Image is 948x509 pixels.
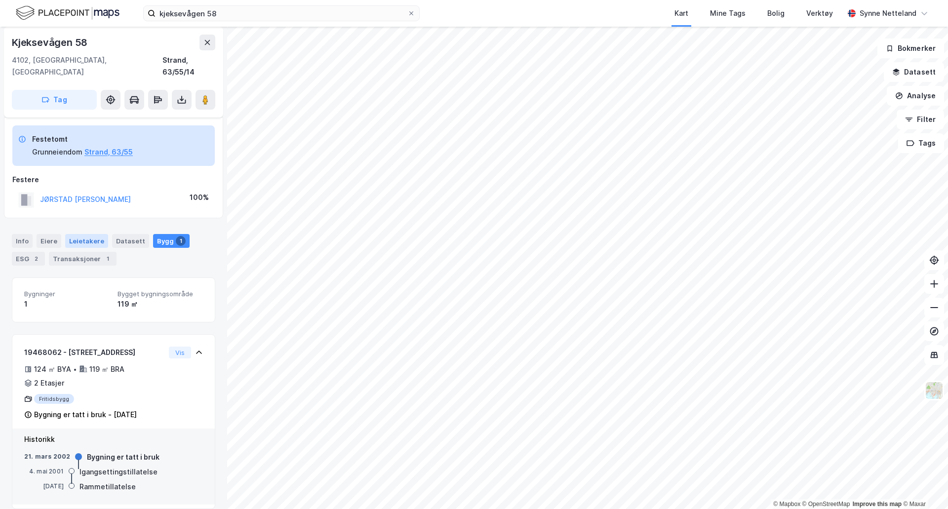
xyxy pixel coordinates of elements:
div: Eiere [37,234,61,248]
a: OpenStreetMap [802,501,850,508]
div: Verktøy [806,7,833,19]
div: Info [12,234,33,248]
img: Z [925,381,944,400]
span: Bygninger [24,290,110,298]
div: Festere [12,174,215,186]
iframe: Chat Widget [899,462,948,509]
button: Filter [897,110,944,129]
button: Analyse [887,86,944,106]
div: Synne Netteland [860,7,916,19]
div: Datasett [112,234,149,248]
div: Festetomt [32,133,133,145]
div: Bolig [767,7,785,19]
button: Tag [12,90,97,110]
div: Leietakere [65,234,108,248]
div: 2 [31,254,41,264]
div: Igangsettingstillatelse [79,466,158,478]
div: 2 Etasjer [34,377,64,389]
div: 4102, [GEOGRAPHIC_DATA], [GEOGRAPHIC_DATA] [12,54,162,78]
span: Bygget bygningsområde [118,290,203,298]
div: Rammetillatelse [79,481,136,493]
div: Strand, 63/55/14 [162,54,215,78]
div: 1 [176,236,186,246]
div: 124 ㎡ BYA [34,363,71,375]
div: Kjeksevågen 58 [12,35,89,50]
div: Historikk [24,433,203,445]
div: • [73,365,77,373]
div: Grunneiendom [32,146,82,158]
button: Bokmerker [877,39,944,58]
div: 119 ㎡ BRA [89,363,124,375]
a: Improve this map [853,501,902,508]
div: 1 [24,298,110,310]
button: Datasett [884,62,944,82]
div: Bygg [153,234,190,248]
div: Kart [674,7,688,19]
div: 1 [103,254,113,264]
button: Tags [898,133,944,153]
div: Bygning er tatt i bruk [87,451,159,463]
div: 4. mai 2001 [24,467,64,476]
div: Mine Tags [710,7,746,19]
div: [DATE] [24,482,64,491]
div: 21. mars 2002 [24,452,71,461]
div: Kontrollprogram for chat [899,462,948,509]
button: Vis [169,347,191,358]
img: logo.f888ab2527a4732fd821a326f86c7f29.svg [16,4,119,22]
div: ESG [12,252,45,266]
input: Søk på adresse, matrikkel, gårdeiere, leietakere eller personer [156,6,407,21]
a: Mapbox [773,501,800,508]
button: Strand, 63/55 [84,146,133,158]
div: Bygning er tatt i bruk - [DATE] [34,409,137,421]
div: 100% [190,192,209,203]
div: Transaksjoner [49,252,117,266]
div: 19468062 - [STREET_ADDRESS] [24,347,165,358]
div: 119 ㎡ [118,298,203,310]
